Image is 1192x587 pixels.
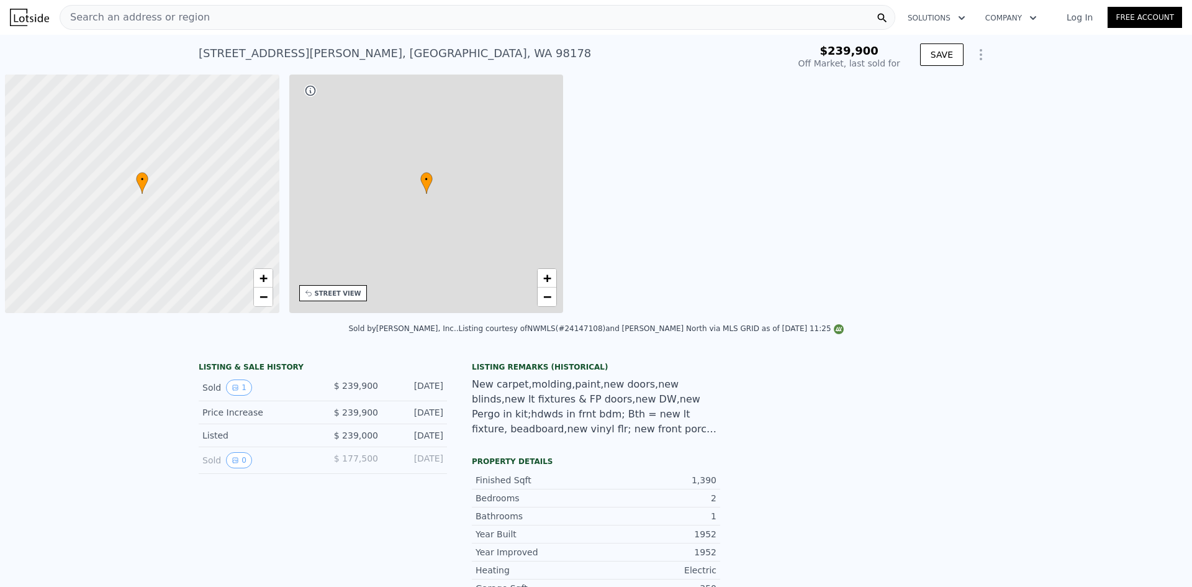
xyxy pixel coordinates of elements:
button: Company [975,7,1047,29]
a: Zoom in [254,269,273,288]
div: Heating [476,564,596,576]
span: + [543,270,551,286]
div: Electric [596,564,716,576]
img: NWMLS Logo [834,324,844,334]
div: Listing Remarks (Historical) [472,362,720,372]
button: Solutions [898,7,975,29]
button: View historical data [226,380,252,396]
span: $ 239,000 [334,430,378,440]
div: Off Market, last sold for [798,57,900,70]
div: Listed [202,429,313,442]
div: Price Increase [202,406,313,419]
span: $ 239,900 [334,407,378,417]
button: SAVE [920,43,964,66]
div: Year Built [476,528,596,540]
div: 1,390 [596,474,716,486]
button: Show Options [968,42,993,67]
img: Lotside [10,9,49,26]
span: • [136,174,148,185]
div: Sold by [PERSON_NAME], Inc. . [348,324,458,333]
div: LISTING & SALE HISTORY [199,362,447,375]
a: Zoom out [254,288,273,306]
div: Property details [472,457,720,466]
div: Sold [202,380,313,396]
a: Free Account [1108,7,1182,28]
div: • [136,172,148,194]
div: STREET VIEW [315,289,361,298]
span: $ 177,500 [334,453,378,463]
div: Finished Sqft [476,474,596,486]
span: − [543,289,551,304]
div: 2 [596,492,716,504]
div: [DATE] [388,429,443,442]
div: 1952 [596,528,716,540]
div: [STREET_ADDRESS][PERSON_NAME] , [GEOGRAPHIC_DATA] , WA 98178 [199,45,591,62]
button: View historical data [226,452,252,468]
a: Zoom out [538,288,556,306]
div: • [420,172,433,194]
span: $ 239,900 [334,381,378,391]
span: • [420,174,433,185]
div: 1 [596,510,716,522]
a: Log In [1052,11,1108,24]
div: Bedrooms [476,492,596,504]
div: Year Improved [476,546,596,558]
div: 1952 [596,546,716,558]
div: New carpet,molding,paint,new doors,new blinds,new lt fixtures & FP doors,new DW,new Pergo in kit;... [472,377,720,437]
div: [DATE] [388,406,443,419]
span: − [259,289,267,304]
div: Listing courtesy of NWMLS (#24147108) and [PERSON_NAME] North via MLS GRID as of [DATE] 11:25 [459,324,844,333]
div: Bathrooms [476,510,596,522]
div: [DATE] [388,452,443,468]
div: [DATE] [388,380,443,396]
span: + [259,270,267,286]
span: $239,900 [819,44,878,57]
a: Zoom in [538,269,556,288]
div: Sold [202,452,313,468]
span: Search an address or region [60,10,210,25]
